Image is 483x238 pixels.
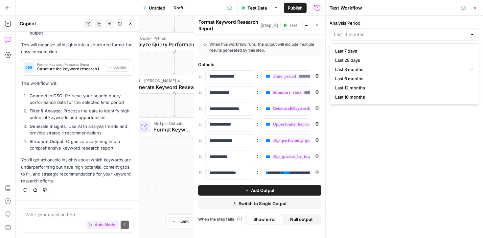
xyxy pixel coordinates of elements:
[28,123,133,136] li: : Use AI to analyze trends and provide strategic recommendations
[257,136,259,144] span: :
[21,80,133,87] p: This workflow will:
[139,3,169,13] button: Untitled
[114,64,126,70] span: Added
[280,21,300,30] button: Test
[132,78,214,84] span: LLM · [PERSON_NAME] 4
[28,138,133,151] li: : Organize everything into a comprehensive keyword research report
[335,48,471,54] span: Last 7 days
[290,216,313,223] span: Null output
[257,120,259,128] span: :
[173,9,175,32] g: Edge from step_1 to step_2
[335,75,471,82] span: Last 6 months
[86,221,118,229] button: Auto Mode
[335,57,471,63] span: Last 28 days
[21,156,133,184] p: You'll get actionable insights about which keywords are underperforming but have high potential, ...
[198,185,321,196] button: Add Output
[153,120,192,127] span: Multiple Outputs
[113,32,236,51] div: Run Code · PythonAnalyze Query Performance TrendsStep 2
[28,107,133,121] li: : Process the data to identify high-potential keywords and opportunities
[113,75,236,94] div: LLM · [PERSON_NAME] 4Generate Keyword Research InsightsStep 3
[28,92,133,106] li: : Retrieve your search query performance data for the selected time period
[257,152,259,160] span: :
[251,187,275,194] span: Add Output
[288,5,303,11] span: Publish
[30,108,61,113] strong: Filter & Analyze
[37,63,103,66] span: Format Keyword Research Report
[20,20,82,27] div: Copilot
[330,20,479,26] label: Analysis Period
[180,219,189,224] span: 120%
[247,5,267,11] span: Test Data
[95,222,115,228] span: Auto Mode
[173,94,175,117] g: Edge from step_3 to step_4
[257,168,259,176] span: :
[257,88,259,96] span: :
[239,200,287,207] span: Switch to Single Output
[257,104,259,112] span: :
[30,124,66,129] strong: Generate Insights
[173,5,183,11] span: Draft
[335,66,465,73] span: Last 3 months
[30,93,62,98] strong: Connect to GSC
[203,41,316,53] div: When this workflow runs, the output will include multiple results generated by this step.
[253,216,276,223] span: Show error
[132,83,214,91] span: Generate Keyword Research Insights
[132,40,214,48] span: Analyze Query Performance Trends
[132,35,214,41] span: Run Code · Python
[198,19,259,32] textarea: Format Keyword Research Report
[198,61,321,68] div: Outputs
[173,51,175,74] g: Edge from step_2 to step_3
[237,3,271,13] button: Test Data
[257,72,259,80] span: :
[289,22,297,28] span: Test
[198,216,242,222] a: When the step fails:
[330,43,479,50] p: Select the time period for analyzing search performance trends
[335,84,471,91] span: Last 12 months
[105,63,129,72] button: Added
[149,5,165,11] span: Untitled
[30,24,125,36] strong: Add a JSON formatter step to structure the final output
[335,94,471,100] span: Last 16 months
[37,66,103,72] span: Structure the keyword research insights and data into an organized report format
[283,214,320,225] button: Null output
[21,41,133,55] p: This will organize all insights into a structured format for easy consumption.
[30,139,63,144] strong: Structure Output
[113,117,236,136] div: Multiple OutputsFormat Keyword Research ReportStep 4
[284,3,307,13] button: Publish
[260,22,278,29] span: ( step_4 )
[198,198,321,209] button: Switch to Single Output
[334,31,467,38] input: Last 3 months
[153,126,192,133] span: Format Keyword Research Report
